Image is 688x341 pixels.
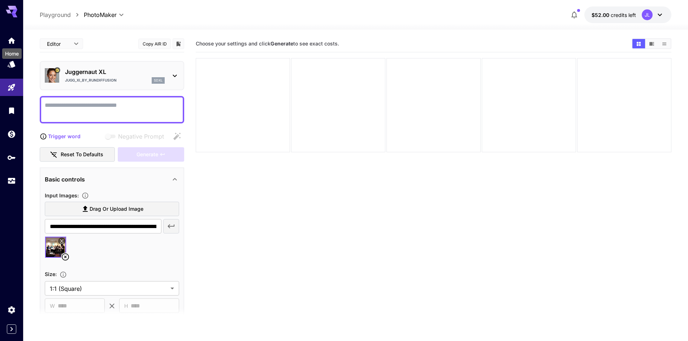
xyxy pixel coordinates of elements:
[7,60,16,69] div: Models
[45,175,85,184] p: Basic controls
[7,176,16,185] div: Usage
[154,78,163,83] p: sdxl
[138,39,171,49] button: Copy AIR ID
[45,65,179,87] div: Certified Model – Vetted for best performance and includes a commercial license.Juggernaut XLJugg...
[642,9,653,20] div: JL
[90,205,143,214] span: Drag or upload image
[124,302,128,310] span: H
[632,38,671,49] div: Show images in grid viewShow images in video viewShow images in list view
[50,284,168,293] span: 1:1 (Square)
[40,10,84,19] nav: breadcrumb
[50,302,55,310] span: W
[175,39,182,48] button: Add to library
[592,11,636,19] div: $52.00
[45,271,57,277] span: Size :
[611,12,636,18] span: credits left
[45,202,179,217] label: Drag or upload image
[632,39,645,48] button: Show images in grid view
[54,67,60,73] button: Certified Model – Vetted for best performance and includes a commercial license.
[592,12,611,18] span: $52.00
[7,153,16,162] div: API Keys
[645,39,658,48] button: Show images in video view
[271,40,293,47] b: Generate
[45,171,179,188] div: Basic controls
[48,132,81,140] p: Trigger word
[7,130,16,139] div: Wallet
[65,78,117,83] p: Jugg_XI_by_RunDiffusion
[2,48,22,59] div: Home
[7,83,16,92] div: Playground
[196,40,339,47] span: Choose your settings and click to see exact costs.
[79,192,92,199] button: Upload a reference image to guide the result. This is needed for Image-to-Image or Inpainting. Su...
[40,129,81,144] button: Trigger word
[7,305,16,314] div: Settings
[65,67,165,76] p: Juggernaut XL
[84,10,117,19] span: PhotoMaker
[40,10,71,19] a: Playground
[7,36,16,45] div: Home
[40,147,115,162] button: Reset to defaults
[47,40,69,48] span: Editor
[118,132,164,141] span: Negative Prompt
[7,324,16,334] button: Expand sidebar
[7,106,16,115] div: Library
[584,6,671,23] button: $52.00JL
[57,271,70,278] button: Adjust the dimensions of the generated image by specifying its width and height in pixels, or sel...
[104,132,170,141] span: Negative prompts are not compatible with the selected model.
[658,39,671,48] button: Show images in list view
[45,192,79,198] span: Input Images :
